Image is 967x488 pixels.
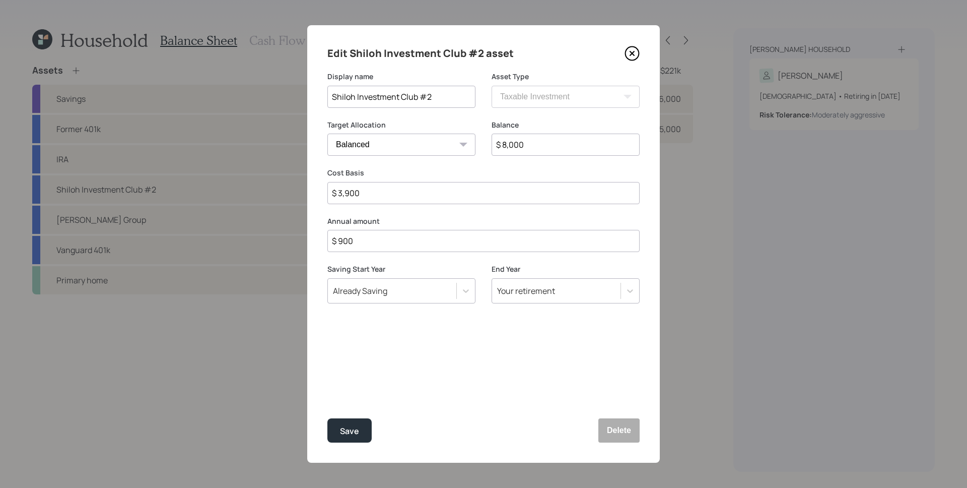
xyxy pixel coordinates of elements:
[327,120,475,130] label: Target Allocation
[327,72,475,82] label: Display name
[492,120,640,130] label: Balance
[327,418,372,443] button: Save
[327,216,640,226] label: Annual amount
[492,264,640,274] label: End Year
[327,45,514,62] h4: Edit Shiloh Investment Club #2 asset
[340,424,359,438] div: Save
[333,285,387,296] div: Already Saving
[598,418,640,443] button: Delete
[327,168,640,178] label: Cost Basis
[492,72,640,82] label: Asset Type
[497,285,555,296] div: Your retirement
[327,264,475,274] label: Saving Start Year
